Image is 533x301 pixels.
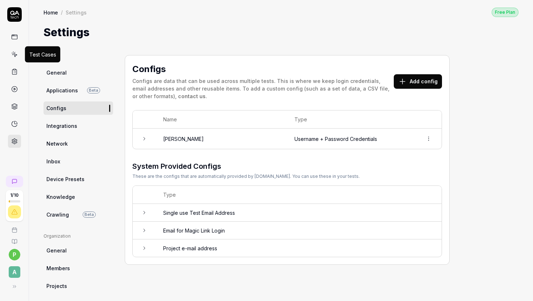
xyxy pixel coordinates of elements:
button: Free Plan [492,7,518,17]
div: Project [44,55,113,62]
span: Network [46,140,68,147]
a: General [44,66,113,79]
span: Device Presets [46,175,84,183]
span: Beta [83,212,96,218]
button: A [3,260,26,279]
span: General [46,69,67,76]
a: Projects [44,279,113,293]
div: Test Cases [29,51,56,58]
span: Knowledge [46,193,75,201]
a: Book a call with us [3,221,26,233]
span: 1 / 10 [10,193,18,197]
a: Device Presets [44,172,113,186]
div: Free Plan [492,8,518,17]
th: Type [156,186,442,204]
span: Applications [46,87,78,94]
td: [PERSON_NAME] [156,129,287,149]
span: A [9,266,20,278]
th: Type [287,110,416,129]
span: General [46,247,67,254]
span: Integrations [46,122,77,130]
span: Configs [46,104,66,112]
a: Members [44,262,113,275]
span: Beta [87,87,100,93]
a: Configs [44,101,113,115]
a: Integrations [44,119,113,133]
a: Documentation [3,233,26,244]
a: contact us [178,93,206,99]
span: Members [46,264,70,272]
th: Name [156,110,287,129]
td: Username + Password Credentials [287,129,416,149]
button: Add config [394,74,442,89]
h1: Settings [44,24,90,41]
div: These are the configs that are automatically provided by [DOMAIN_NAME]. You can use these in your... [132,173,360,180]
span: Projects [46,282,67,290]
td: Email for Magic Link Login [156,222,442,239]
span: Inbox [46,158,60,165]
a: Network [44,137,113,150]
td: Single use Test Email Address [156,204,442,222]
a: Home [44,9,58,16]
h2: Configs [132,63,394,76]
button: p [9,249,20,260]
div: Settings [66,9,87,16]
a: New conversation [6,176,23,187]
td: Project e-mail address [156,239,442,257]
div: Organization [44,233,113,239]
div: / [61,9,63,16]
a: General [44,244,113,257]
a: Knowledge [44,190,113,204]
div: Configs are data that can be used across multiple tests. This is where we keep login credentials,... [132,77,394,100]
span: Crawling [46,211,69,218]
a: CrawlingBeta [44,208,113,221]
h3: System Provided Configs [132,161,360,172]
a: ApplicationsBeta [44,84,113,97]
a: Inbox [44,155,113,168]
